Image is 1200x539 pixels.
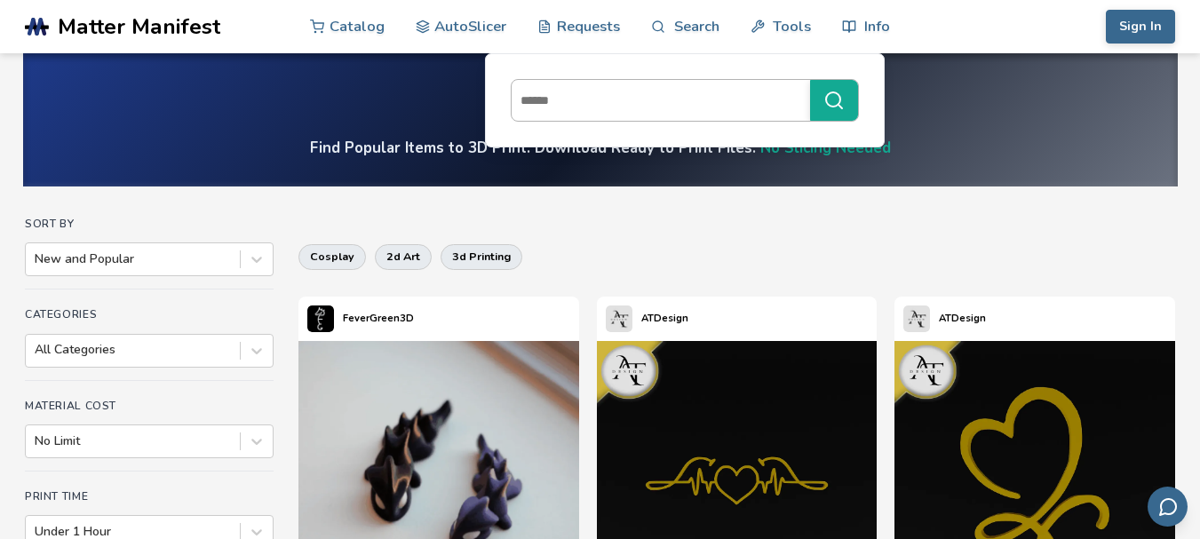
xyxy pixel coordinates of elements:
[307,305,334,332] img: FeverGreen3D's profile
[25,490,274,503] h4: Print Time
[939,309,986,328] p: ATDesign
[25,218,274,230] h4: Sort By
[298,297,423,341] a: FeverGreen3D's profileFeverGreen3D
[35,252,38,266] input: New and Popular
[760,138,891,158] a: No Slicing Needed
[597,297,697,341] a: ATDesign's profileATDesign
[298,244,366,269] button: cosplay
[894,297,995,341] a: ATDesign's profileATDesign
[35,525,38,539] input: Under 1 Hour
[25,400,274,412] h4: Material Cost
[1106,10,1175,44] button: Sign In
[25,308,274,321] h4: Categories
[35,434,38,448] input: No Limit
[1148,487,1188,527] button: Send feedback via email
[903,305,930,332] img: ATDesign's profile
[441,244,522,269] button: 3d printing
[606,305,632,332] img: ATDesign's profile
[343,309,414,328] p: FeverGreen3D
[375,244,432,269] button: 2d art
[310,138,891,158] h4: Find Popular Items to 3D Print. Download Ready to Print Files.
[641,309,688,328] p: ATDesign
[35,343,38,357] input: All Categories
[58,14,220,39] span: Matter Manifest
